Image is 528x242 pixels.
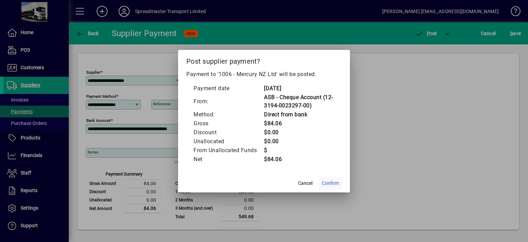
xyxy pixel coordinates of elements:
span: Confirm [322,180,339,187]
td: Direct from bank [264,110,335,119]
td: Unallocated [193,137,264,146]
td: Net [193,155,264,164]
td: Gross [193,119,264,128]
h2: Post supplier payment? [178,50,350,70]
td: Discount [193,128,264,137]
td: $84.06 [264,155,335,164]
td: Method: [193,110,264,119]
td: Payment date [193,84,264,93]
p: Payment to '1006 - Mercury NZ Ltd' will be posted. [186,70,342,78]
td: $0.00 [264,137,335,146]
td: From: [193,93,264,110]
td: ASB - Cheque Account (12-3194-0023297-00) [264,93,335,110]
span: Cancel [298,180,312,187]
td: $ [264,146,335,155]
td: From Unallocated Funds [193,146,264,155]
td: $0.00 [264,128,335,137]
td: $84.06 [264,119,335,128]
td: [DATE] [264,84,335,93]
button: Cancel [294,177,316,190]
button: Confirm [319,177,342,190]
